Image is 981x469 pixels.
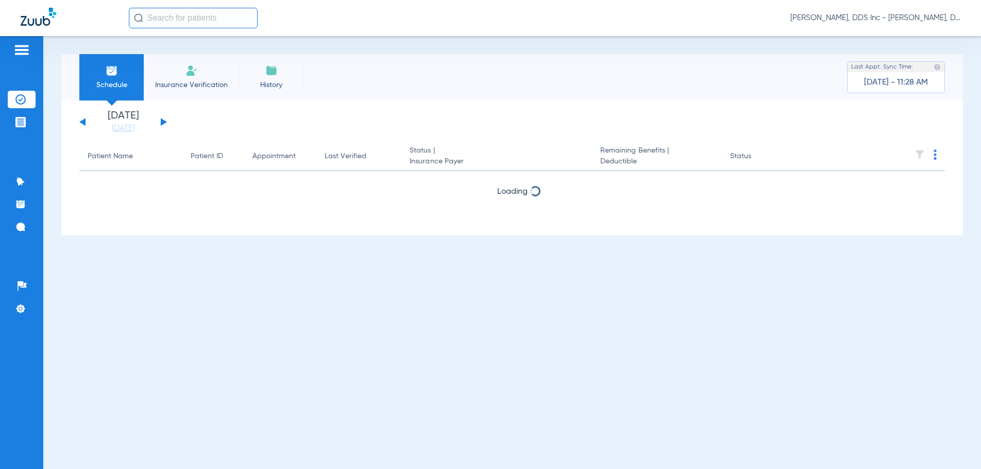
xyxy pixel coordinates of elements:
[722,142,791,171] th: Status
[92,111,154,133] li: [DATE]
[934,149,937,160] img: group-dot-blue.svg
[87,80,136,90] span: Schedule
[915,149,925,160] img: filter.svg
[497,188,528,196] span: Loading
[252,151,308,162] div: Appointment
[592,142,722,171] th: Remaining Benefits |
[106,64,118,77] img: Schedule
[325,151,393,162] div: Last Verified
[265,64,278,77] img: History
[13,44,30,56] img: hamburger-icon
[864,77,928,88] span: [DATE] - 11:28 AM
[247,80,296,90] span: History
[185,64,198,77] img: Manual Insurance Verification
[325,151,366,162] div: Last Verified
[191,151,236,162] div: Patient ID
[151,80,231,90] span: Insurance Verification
[88,151,133,162] div: Patient Name
[600,156,714,167] span: Deductible
[410,156,584,167] span: Insurance Payer
[790,13,960,23] span: [PERSON_NAME], DDS Inc - [PERSON_NAME], DDS Inc
[401,142,592,171] th: Status |
[21,8,56,26] img: Zuub Logo
[191,151,223,162] div: Patient ID
[88,151,174,162] div: Patient Name
[92,123,154,133] a: [DATE]
[252,151,296,162] div: Appointment
[134,13,143,23] img: Search Icon
[129,8,258,28] input: Search for patients
[851,62,913,72] span: Last Appt. Sync Time:
[934,63,941,71] img: last sync help info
